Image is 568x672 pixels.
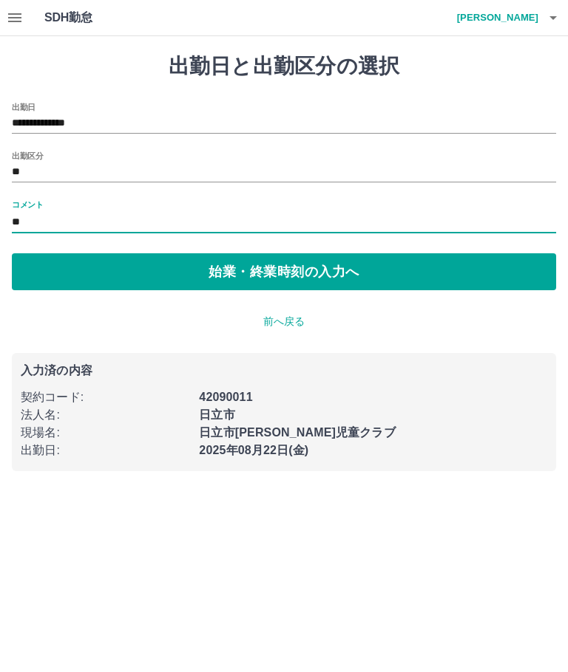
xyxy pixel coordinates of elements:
b: 2025年08月22日(金) [199,444,308,456]
h1: 出勤日と出勤区分の選択 [12,54,556,79]
b: 42090011 [199,391,252,403]
b: 日立市[PERSON_NAME]児童クラブ [199,426,395,439]
label: コメント [12,199,43,210]
p: 法人名 : [21,406,190,424]
p: 前へ戻る [12,314,556,329]
label: 出勤日 [12,101,35,112]
p: 入力済の内容 [21,365,547,377]
p: 契約コード : [21,388,190,406]
label: 出勤区分 [12,150,43,161]
button: 始業・終業時刻の入力へ [12,253,556,290]
p: 現場名 : [21,424,190,442]
p: 出勤日 : [21,442,190,459]
b: 日立市 [199,408,234,421]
